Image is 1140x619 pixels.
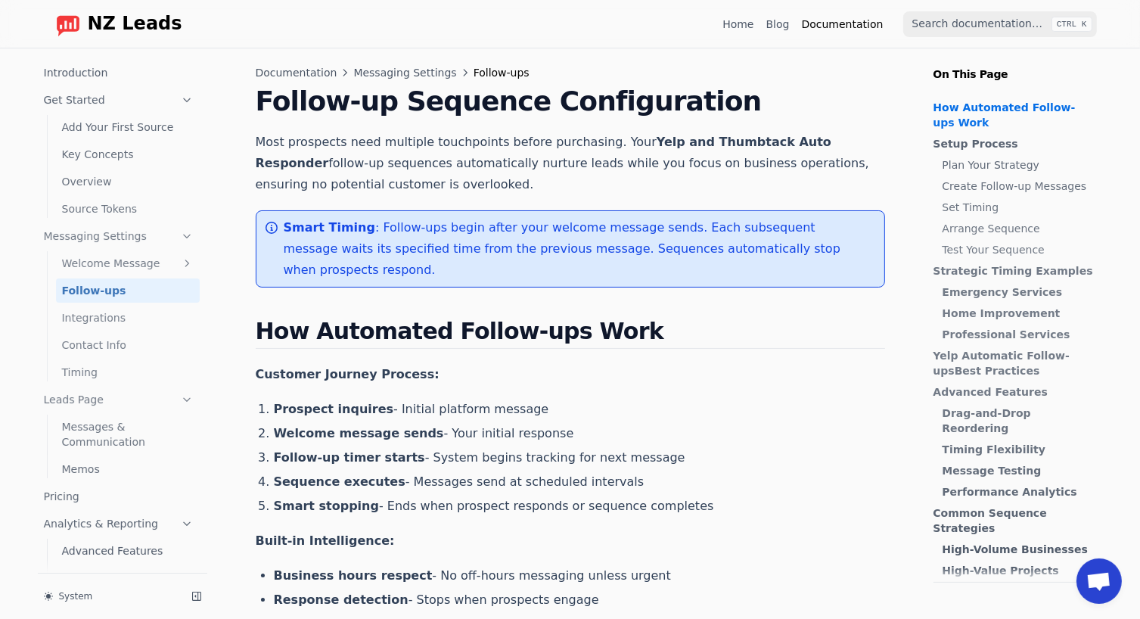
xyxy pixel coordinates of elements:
[943,463,1095,478] a: Message Testing
[943,407,1031,434] strong: Drag-and-Drop Reordering
[943,242,1095,257] a: Test Your Sequence
[256,132,885,195] p: Most prospects need multiple touchpoints before purchasing. Your follow-up sequences automaticall...
[56,115,200,139] a: Add Your First Source
[722,17,753,32] a: Home
[88,14,182,35] span: NZ Leads
[256,135,831,170] strong: Yelp and Thumbtack Auto Responder
[943,565,1059,577] strong: High-Value Projects
[943,157,1095,173] a: Plan Your Strategy
[56,415,200,454] a: Messages & Communication
[1076,558,1122,604] a: Open chat
[943,563,1095,578] a: High-Value Projects
[274,400,885,418] li: - Initial platform message
[56,333,200,357] a: Contact Info
[256,533,395,548] strong: Built-in Intelligence:
[274,473,885,491] li: - Messages send at scheduled intervals
[943,406,1095,436] a: Drag-and-Drop Reordering
[56,306,200,330] a: Integrations
[943,285,1095,300] a: Emergency Services
[56,251,200,275] a: Welcome Message
[933,348,1095,378] a: Yelp Automatic Follow-upsBest Practices
[921,48,1115,82] p: On This Page
[943,484,1095,499] a: Performance Analytics
[943,443,1046,456] strong: Timing Flexibility
[933,263,1095,278] a: Strategic Timing Examples
[943,306,1095,321] a: Home Improvement
[274,450,425,465] strong: Follow-up timer starts
[274,474,405,489] strong: Sequence executes
[943,200,1095,215] a: Set Timing
[903,11,1097,37] input: Search documentation…
[256,367,440,381] strong: Customer Journey Process:
[56,197,200,221] a: Source Tokens
[38,61,200,85] a: Introduction
[56,170,200,194] a: Overview
[353,65,456,80] a: Messaging Settings
[933,350,1070,377] strong: Yelp Automatic Follow-ups
[274,593,408,607] strong: Response detection
[56,360,200,384] a: Timing
[802,17,884,32] a: Documentation
[943,542,1095,557] a: High-Volume Businesses
[943,543,1088,555] strong: High-Volume Businesses
[943,221,1095,236] a: Arrange Sequence
[56,566,200,590] a: Chart Analysis Guide
[38,512,200,536] a: Analytics & Reporting
[943,307,1061,319] strong: Home Improvement
[274,497,885,515] li: - Ends when prospect responds or sequence completes
[274,567,885,585] li: - No off-hours messaging unless urgent
[933,505,1095,536] a: Common Sequence Strategies
[943,486,1077,498] strong: Performance Analytics
[284,220,376,235] strong: Smart Timing
[933,100,1095,130] a: How Automated Follow-ups Work
[274,591,885,609] li: - Stops when prospects engage
[56,142,200,166] a: Key Concepts
[56,278,200,303] a: Follow-ups
[38,586,180,607] button: System
[38,387,200,412] a: Leads Page
[274,426,444,440] strong: Welcome message sends
[274,449,885,467] li: - System begins tracking for next message
[943,465,1042,477] strong: Message Testing
[943,327,1095,342] a: Professional Services
[274,402,394,416] strong: Prospect inquires
[933,136,1095,151] a: Setup Process
[284,217,872,281] p: : Follow-ups begin after your welcome message sends. Each subsequent message waits its specified ...
[943,286,1063,298] strong: Emergency Services
[56,12,80,36] img: logo
[256,86,885,117] h1: Follow-up Sequence Configuration
[56,457,200,481] a: Memos
[766,17,790,32] a: Blog
[933,384,1095,400] a: Advanced Features
[38,224,200,248] a: Messaging Settings
[274,425,885,443] li: - Your initial response
[474,65,530,80] span: Follow-ups
[38,484,200,509] a: Pricing
[56,539,200,563] a: Advanced Features
[943,328,1070,341] strong: Professional Services
[256,65,337,80] a: Documentation
[186,586,207,607] button: Collapse sidebar
[943,179,1095,194] a: Create Follow-up Messages
[44,12,182,36] a: Home page
[274,568,433,583] strong: Business hours respect
[274,499,380,513] strong: Smart stopping
[38,88,200,112] a: Get Started
[256,318,885,349] h2: How Automated Follow-ups Work
[943,442,1095,457] a: Timing Flexibility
